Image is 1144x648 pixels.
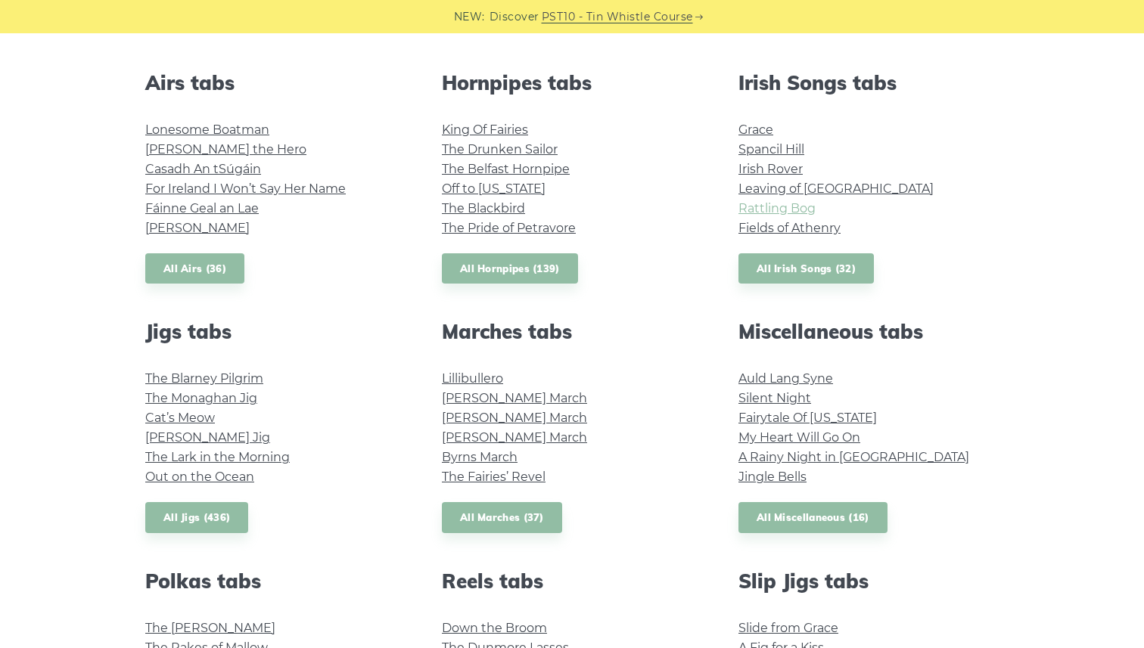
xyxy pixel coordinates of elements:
a: All Miscellaneous (16) [738,502,888,533]
a: [PERSON_NAME] March [442,430,587,445]
a: [PERSON_NAME] [145,221,250,235]
h2: Reels tabs [442,569,702,593]
h2: Slip Jigs tabs [738,569,999,593]
a: [PERSON_NAME] Jig [145,430,270,445]
a: [PERSON_NAME] March [442,411,587,425]
a: Irish Rover [738,162,803,176]
a: Fáinne Geal an Lae [145,201,259,215]
a: All Jigs (436) [145,502,248,533]
a: Byrns March [442,450,518,464]
a: The Drunken Sailor [442,142,558,157]
a: Lonesome Boatman [145,122,269,137]
a: Down the Broom [442,621,547,635]
a: All Irish Songs (32) [738,253,874,284]
h2: Jigs tabs [145,320,406,343]
a: The Pride of Petravore [442,221,576,235]
a: The Blarney Pilgrim [145,371,263,386]
a: Slide from Grace [738,621,838,635]
a: The Fairies’ Revel [442,470,546,484]
a: The [PERSON_NAME] [145,621,275,635]
a: [PERSON_NAME] the Hero [145,142,306,157]
h2: Airs tabs [145,71,406,95]
a: Rattling Bog [738,201,816,215]
a: My Heart Will Go On [738,430,860,445]
h2: Hornpipes tabs [442,71,702,95]
a: For Ireland I Won’t Say Her Name [145,181,346,196]
a: Fields of Athenry [738,221,841,235]
a: Grace [738,122,773,137]
a: All Marches (37) [442,502,562,533]
h2: Irish Songs tabs [738,71,999,95]
span: NEW: [454,8,485,26]
h2: Miscellaneous tabs [738,320,999,343]
a: Out on the Ocean [145,470,254,484]
a: King Of Fairies [442,122,528,137]
a: The Blackbird [442,201,525,215]
a: The Belfast Hornpipe [442,162,570,176]
a: Spancil Hill [738,142,804,157]
h2: Polkas tabs [145,569,406,593]
a: PST10 - Tin Whistle Course [542,8,693,26]
a: [PERSON_NAME] March [442,391,587,405]
a: Leaving of [GEOGRAPHIC_DATA] [738,181,934,196]
a: Off to [US_STATE] [442,181,546,196]
a: Casadh An tSúgáin [145,162,261,176]
a: Jingle Bells [738,470,807,484]
h2: Marches tabs [442,320,702,343]
a: The Lark in the Morning [145,450,290,464]
a: Cat’s Meow [145,411,215,425]
a: All Hornpipes (139) [442,253,578,284]
span: Discover [490,8,539,26]
a: Auld Lang Syne [738,371,833,386]
a: Fairytale Of [US_STATE] [738,411,877,425]
a: Lillibullero [442,371,503,386]
a: All Airs (36) [145,253,244,284]
a: Silent Night [738,391,811,405]
a: The Monaghan Jig [145,391,257,405]
a: A Rainy Night in [GEOGRAPHIC_DATA] [738,450,969,464]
